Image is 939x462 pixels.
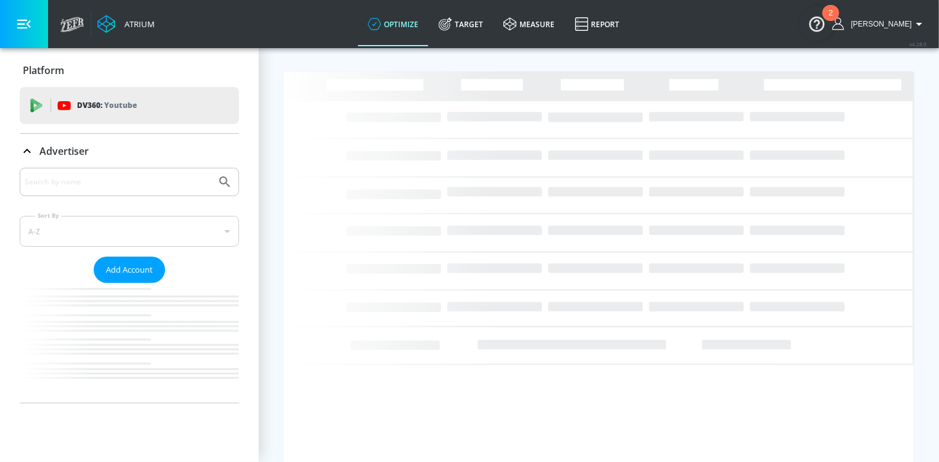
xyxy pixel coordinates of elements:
[829,13,833,29] div: 2
[565,2,630,46] a: Report
[358,2,429,46] a: optimize
[800,6,834,41] button: Open Resource Center, 2 new notifications
[429,2,494,46] a: Target
[20,168,239,403] div: Advertiser
[35,212,62,220] label: Sort By
[20,283,239,403] nav: list of Advertiser
[909,41,927,47] span: v 4.28.0
[94,257,165,283] button: Add Account
[20,134,239,168] div: Advertiser
[23,64,64,77] p: Platform
[20,87,239,124] div: DV360: Youtube
[20,216,239,247] div: A-Z
[77,99,137,112] p: DV360:
[104,99,137,112] p: Youtube
[39,144,89,158] p: Advertiser
[20,53,239,88] div: Platform
[846,20,912,28] span: login as: sarah.grindle@zefr.com
[97,15,155,33] a: Atrium
[25,174,211,190] input: Search by name
[106,263,153,277] span: Add Account
[494,2,565,46] a: measure
[120,19,155,30] div: Atrium
[832,17,927,31] button: [PERSON_NAME]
